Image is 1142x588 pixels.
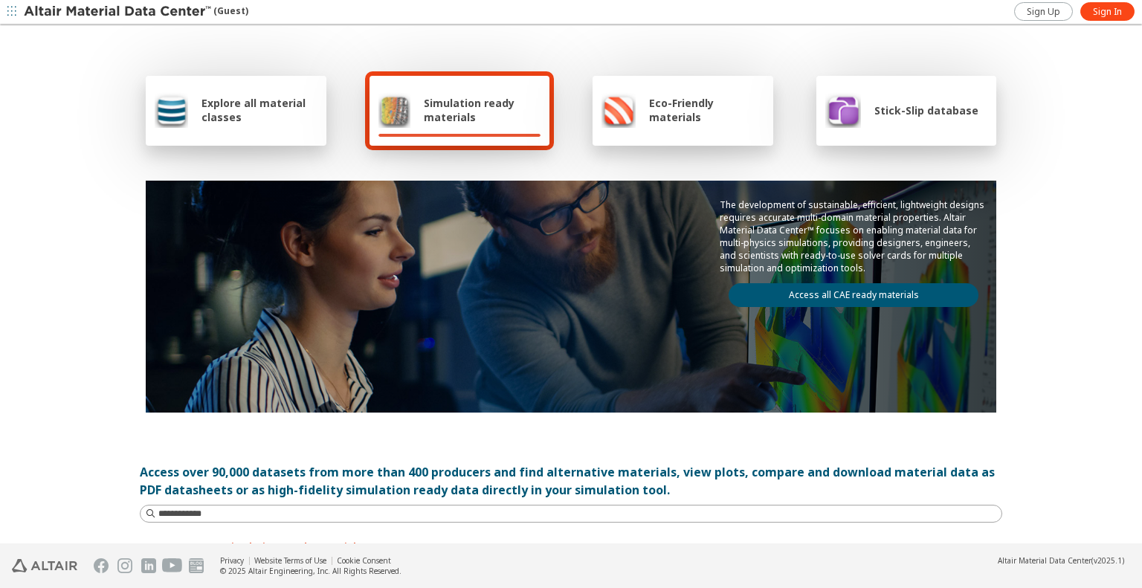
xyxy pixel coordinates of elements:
span: Simulation ready materials [424,96,541,124]
img: Altair Engineering [12,559,77,572]
p: The development of sustainable, efficient, lightweight designs requires accurate multi-domain mat... [720,198,987,274]
span: Explore all material classes [201,96,317,124]
a: Sign In [1080,2,1135,21]
a: Access all CAE ready materials [729,283,978,307]
img: Eco-Friendly materials [601,92,636,128]
span: Eco-Friendly materials [649,96,764,124]
p: Instant access to simulations ready materials [140,540,1002,553]
img: Altair Material Data Center [24,4,213,19]
div: © 2025 Altair Engineering, Inc. All Rights Reserved. [220,566,401,576]
a: Cookie Consent [337,555,391,566]
span: Sign Up [1027,6,1060,18]
span: Sign In [1093,6,1122,18]
a: Sign Up [1014,2,1073,21]
img: Explore all material classes [155,92,188,128]
span: Altair Material Data Center [998,555,1091,566]
a: Privacy [220,555,244,566]
img: Stick-Slip database [825,92,861,128]
a: Website Terms of Use [254,555,326,566]
div: Access over 90,000 datasets from more than 400 producers and find alternative materials, view plo... [140,463,1002,499]
div: (v2025.1) [998,555,1124,566]
img: Simulation ready materials [378,92,410,128]
span: Stick-Slip database [874,103,978,117]
div: (Guest) [24,4,248,19]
